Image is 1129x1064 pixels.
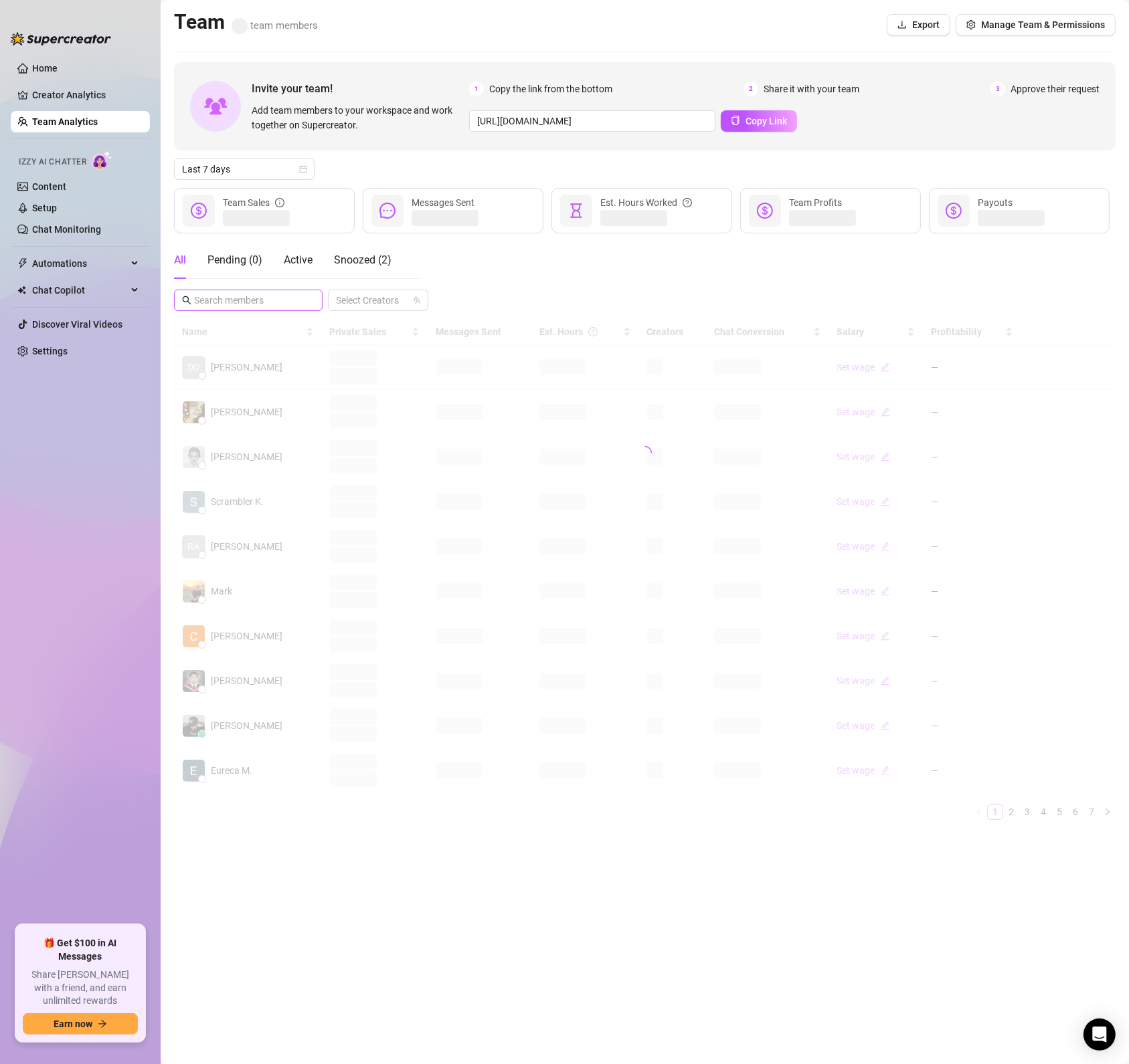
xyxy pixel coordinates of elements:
span: arrow-right [98,1019,107,1029]
span: download [897,20,907,29]
span: Payouts [978,197,1013,208]
span: Copy the link from the bottom [489,82,612,96]
span: hourglass [568,203,584,219]
span: thunderbolt [17,258,28,269]
button: Manage Team & Permissions [956,14,1116,35]
span: Last 7 days [182,159,307,179]
span: Share it with your team [764,82,859,96]
span: loading [638,446,652,459]
span: Active [284,253,313,266]
span: search [182,296,191,305]
a: Chat Monitoring [32,224,101,235]
a: Home [32,63,58,74]
span: Chat Copilot [32,280,127,301]
span: Share [PERSON_NAME] with a friend, and earn unlimited rewards [23,968,138,1008]
a: Settings [32,346,68,356]
span: Invite your team! [252,80,469,97]
span: Izzy AI Chatter [19,156,86,169]
span: Copy Link [746,116,787,126]
span: Earn now [54,1019,92,1029]
span: Automations [32,253,127,274]
img: logo-BBDzfeDw.svg [11,32,111,45]
input: Search members [194,293,304,308]
span: info-circle [275,195,284,210]
a: Creator Analytics [32,84,139,106]
span: 3 [990,82,1005,96]
a: Team Analytics [32,116,98,127]
div: Est. Hours Worked [600,195,692,210]
span: Messages Sent [412,197,474,208]
div: Team Sales [223,195,284,210]
span: Approve their request [1011,82,1100,96]
img: AI Chatter [92,150,112,170]
button: Copy Link [721,110,797,132]
span: Manage Team & Permissions [981,19,1105,30]
a: Setup [32,203,57,213]
span: Add team members to your workspace and work together on Supercreator. [252,103,464,132]
span: team [413,296,421,304]
span: question-circle [683,195,692,210]
span: Team Profits [789,197,842,208]
span: dollar-circle [757,203,773,219]
span: Snoozed ( 2 ) [334,253,392,266]
span: dollar-circle [946,203,962,219]
div: Pending ( 0 ) [207,252,262,268]
button: Earn nowarrow-right [23,1013,138,1035]
span: message [379,203,396,219]
img: Chat Copilot [17,286,26,295]
h2: Team [174,9,318,35]
span: Export [912,19,940,30]
span: setting [966,20,976,29]
span: dollar-circle [191,203,207,219]
div: Open Intercom Messenger [1083,1019,1116,1051]
span: 2 [744,82,758,96]
a: Content [32,181,66,192]
span: calendar [299,165,307,173]
span: copy [731,116,740,125]
a: Discover Viral Videos [32,319,122,330]
span: 1 [469,82,484,96]
span: team members [232,19,318,31]
div: All [174,252,186,268]
button: Export [887,14,950,35]
span: 🎁 Get $100 in AI Messages [23,937,138,963]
